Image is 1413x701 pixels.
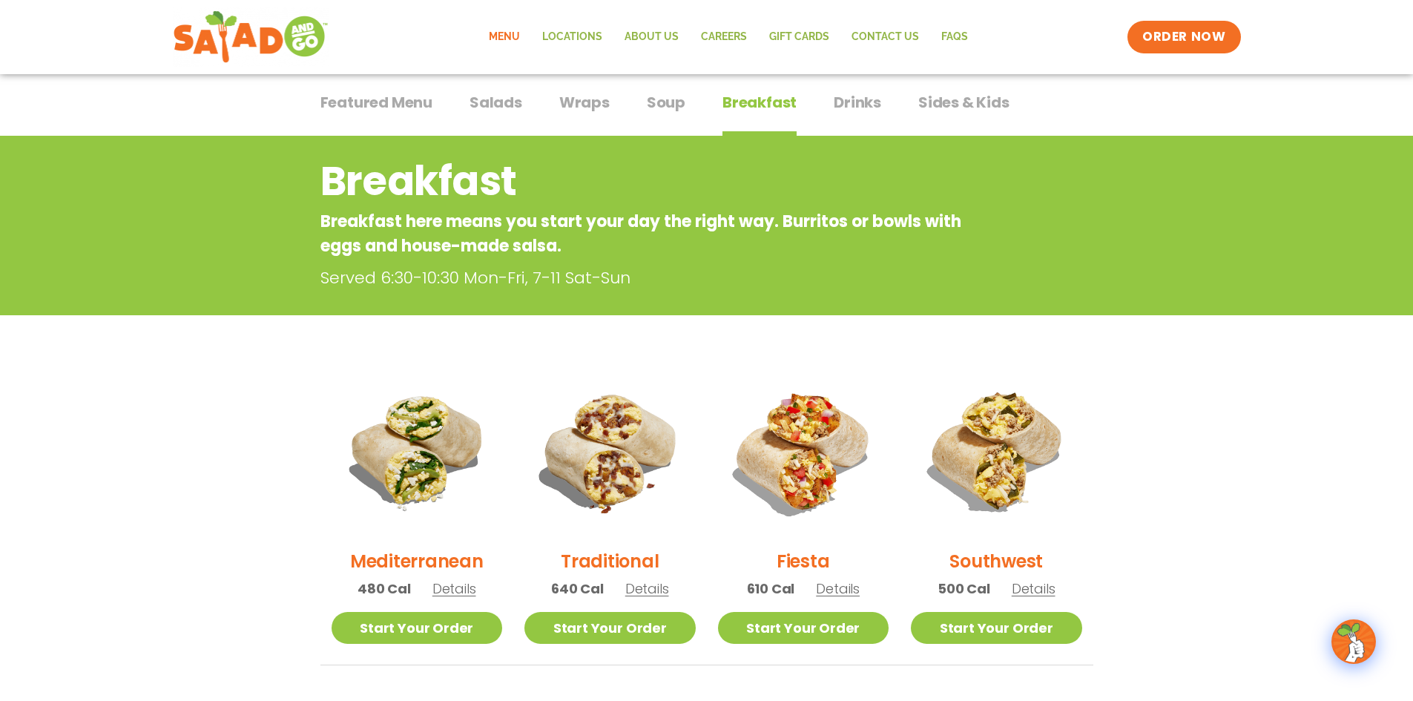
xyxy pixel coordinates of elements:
[949,548,1043,574] h2: Southwest
[551,579,604,599] span: 640 Cal
[938,579,990,599] span: 500 Cal
[834,91,881,113] span: Drinks
[722,91,797,113] span: Breakfast
[718,612,889,644] a: Start Your Order
[816,579,860,598] span: Details
[531,20,613,54] a: Locations
[559,91,610,113] span: Wraps
[320,209,974,258] p: Breakfast here means you start your day the right way. Burritos or bowls with eggs and house-made...
[690,20,758,54] a: Careers
[320,86,1093,136] div: Tabbed content
[1142,28,1225,46] span: ORDER NOW
[524,612,696,644] a: Start Your Order
[1127,21,1240,53] a: ORDER NOW
[320,91,432,113] span: Featured Menu
[1333,621,1374,662] img: wpChatIcon
[918,91,1009,113] span: Sides & Kids
[470,91,522,113] span: Salads
[625,579,669,598] span: Details
[350,548,484,574] h2: Mediterranean
[332,366,503,537] img: Product photo for Mediterranean Breakfast Burrito
[524,366,696,537] img: Product photo for Traditional
[930,20,979,54] a: FAQs
[840,20,930,54] a: Contact Us
[747,579,795,599] span: 610 Cal
[777,548,830,574] h2: Fiesta
[911,612,1082,644] a: Start Your Order
[1012,579,1055,598] span: Details
[911,366,1082,537] img: Product photo for Southwest
[613,20,690,54] a: About Us
[320,266,981,290] p: Served 6:30-10:30 Mon-Fri, 7-11 Sat-Sun
[358,579,411,599] span: 480 Cal
[647,91,685,113] span: Soup
[718,366,889,537] img: Product photo for Fiesta
[478,20,979,54] nav: Menu
[478,20,531,54] a: Menu
[320,151,974,211] h2: Breakfast
[432,579,476,598] span: Details
[561,548,659,574] h2: Traditional
[758,20,840,54] a: GIFT CARDS
[173,7,329,67] img: new-SAG-logo-768×292
[332,612,503,644] a: Start Your Order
